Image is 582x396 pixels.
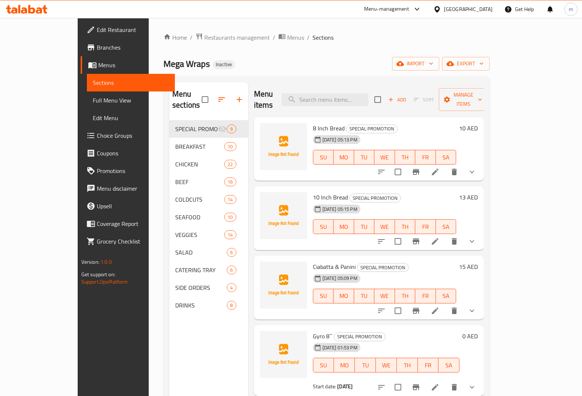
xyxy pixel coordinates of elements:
button: FR [415,219,436,234]
span: Select section first [409,94,439,105]
a: Edit menu item [431,383,440,392]
span: 16 [225,179,236,186]
button: sort-choices [373,378,390,396]
button: SA [438,358,459,372]
div: items [227,125,236,133]
span: FR [418,222,433,232]
span: CHICKEN [175,160,224,169]
span: Gyro 8`` [313,331,332,342]
button: TH [395,219,416,234]
span: FR [418,291,433,301]
span: SPECIAL PROMOTION [175,125,218,133]
button: show more [463,233,481,250]
div: BEEF16 [169,173,248,191]
span: import [398,59,433,68]
button: Branch-specific-item [407,163,425,181]
a: Coupons [81,144,175,162]
span: WE [377,291,392,301]
div: SEAFOOD10 [169,208,248,226]
span: Menu disclaimer [97,184,169,193]
button: WE [376,358,397,372]
div: SALAD6 [169,244,248,261]
a: Full Menu View [87,91,175,109]
span: Sort sections [213,91,230,108]
a: Edit Restaurant [81,21,175,39]
span: 4 [227,284,236,291]
span: Get support on: [81,270,115,279]
span: 6 [227,249,236,256]
span: Select to update [390,303,406,318]
div: SIDE ORDERS4 [169,279,248,296]
span: SU [316,360,331,371]
div: COLDCUTS [175,195,224,204]
a: Menu disclaimer [81,180,175,197]
div: items [224,177,236,186]
span: 1.0.0 [100,257,112,267]
button: MO [334,289,354,303]
h6: 0 AED [462,331,478,341]
a: Support.OpsPlatform [81,277,128,287]
div: items [227,266,236,274]
button: Add [385,94,409,105]
button: MO [334,219,354,234]
h2: Menu items [254,89,273,111]
button: WE [374,219,395,234]
div: SALAD [175,248,227,257]
span: Promotions [97,166,169,175]
div: items [224,213,236,222]
a: Branches [81,39,175,56]
div: [GEOGRAPHIC_DATA] [444,5,493,13]
button: sort-choices [373,302,390,320]
span: Select to update [390,234,406,249]
span: Ciabatta & Panini [313,261,356,272]
span: TU [358,360,373,371]
span: Menus [98,61,169,69]
span: VEGGIES [175,230,224,239]
span: Add [387,96,407,104]
img: 10 Inch Bread [260,192,307,239]
div: SPECIAL PROMOTION [334,332,385,341]
span: SIDE ORDERS [175,283,227,292]
button: show more [463,378,481,396]
span: SPECIAL PROMOTION [334,332,385,341]
div: items [227,248,236,257]
div: items [224,142,236,151]
span: MO [337,360,352,371]
span: SPECIAL PROMOTION [346,125,397,133]
button: Branch-specific-item [407,233,425,250]
span: TH [398,222,413,232]
img: 8 Inch Bread [260,123,307,170]
span: BREAKFAST [175,142,224,151]
span: Choice Groups [97,131,169,140]
span: TH [400,360,415,371]
div: items [224,230,236,239]
span: 22 [225,161,236,168]
button: delete [445,302,463,320]
span: Upsell [97,202,169,210]
svg: Show Choices [468,237,476,246]
button: show more [463,302,481,320]
a: Edit menu item [431,168,440,176]
div: CATERING TRAY6 [169,261,248,279]
button: SU [313,358,334,372]
div: SPECIAL PROMOTION [357,263,409,272]
span: SEAFOOD [175,213,224,222]
button: import [392,57,439,71]
svg: Show Choices [468,168,476,176]
span: Sections [313,33,334,42]
input: search [282,93,368,106]
div: items [227,301,236,310]
button: FR [415,150,436,165]
button: delete [445,378,463,396]
span: 10 [225,143,236,150]
span: 14 [225,196,236,203]
span: BEEF [175,177,224,186]
button: WE [374,289,395,303]
button: SU [313,219,334,234]
span: Inactive [213,61,235,68]
span: Menus [287,33,304,42]
span: 8 [227,302,236,309]
span: [DATE] 05:15 PM [320,206,360,213]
